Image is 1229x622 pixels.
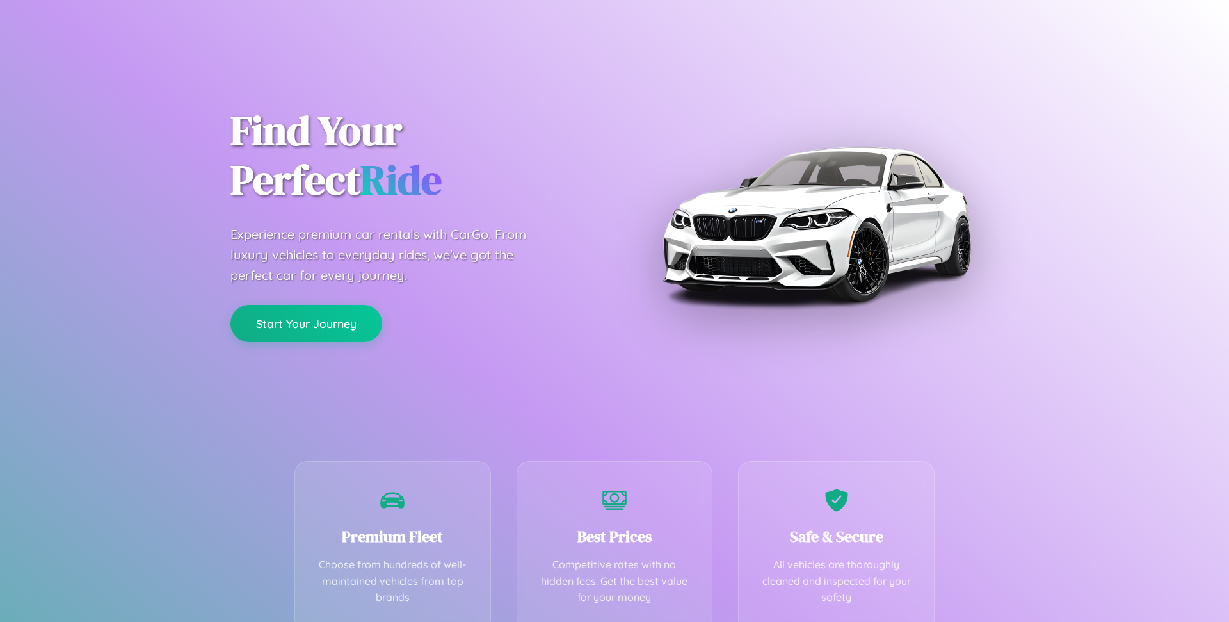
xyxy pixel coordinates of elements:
p: Experience premium car rentals with CarGo. From luxury vehicles to everyday rides, we've got the ... [230,224,550,286]
h3: Best Prices [536,526,693,547]
h1: Find Your Perfect [230,106,595,205]
button: Start Your Journey [230,305,382,342]
p: Choose from hundreds of well-maintained vehicles from top brands [314,557,471,606]
p: All vehicles are thoroughly cleaned and inspected for your safety [758,557,915,606]
h3: Premium Fleet [314,526,471,547]
h3: Safe & Secure [758,526,915,547]
img: Premium BMW car rental vehicle [656,64,976,384]
p: Competitive rates with no hidden fees. Get the best value for your money [536,557,693,606]
span: Ride [360,152,442,208]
